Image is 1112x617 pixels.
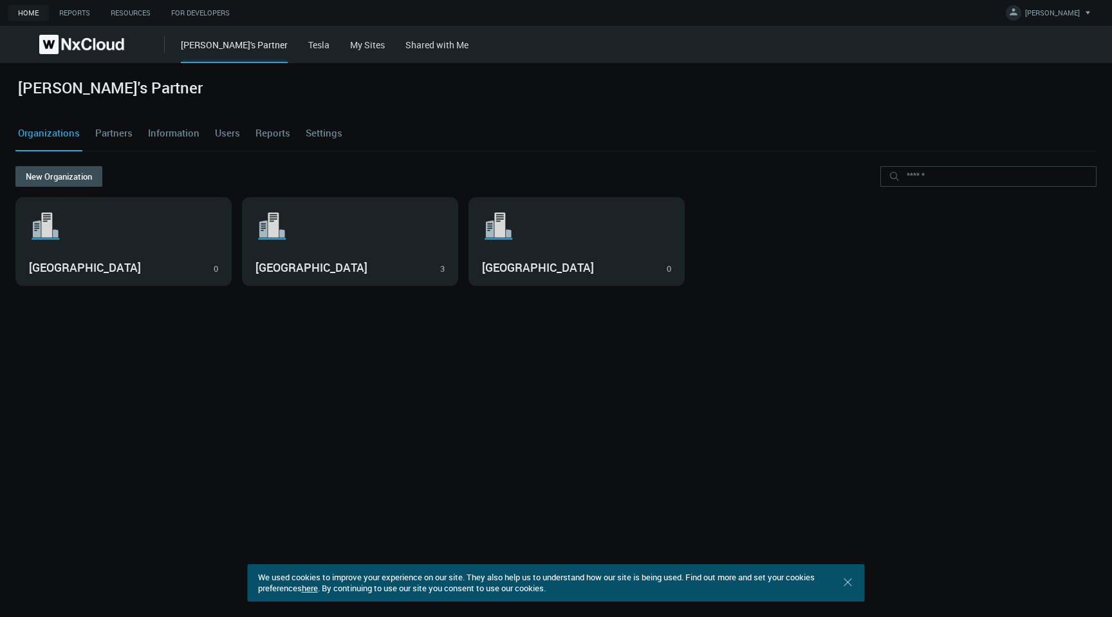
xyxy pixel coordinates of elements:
[15,166,102,187] button: New Organization
[93,116,135,151] a: Partners
[100,5,161,21] a: Resources
[405,39,468,51] a: Shared with Me
[49,5,100,21] a: Reports
[667,263,671,276] div: 0
[482,261,653,275] h3: [GEOGRAPHIC_DATA]
[318,582,546,594] span: . By continuing to use our site you consent to use our cookies.
[8,5,49,21] a: Home
[212,116,243,151] a: Users
[1025,8,1080,23] span: [PERSON_NAME]
[308,39,329,51] a: Tesla
[440,263,445,276] div: 3
[161,5,240,21] a: For Developers
[258,571,815,594] span: We used cookies to improve your experience on our site. They also help us to understand how our s...
[15,116,82,151] a: Organizations
[18,79,203,97] h2: [PERSON_NAME]'s Partner
[302,582,318,594] a: here
[350,39,385,51] a: My Sites
[181,38,288,63] div: [PERSON_NAME]'s Partner
[253,116,293,151] a: Reports
[255,261,426,275] h3: [GEOGRAPHIC_DATA]
[145,116,202,151] a: Information
[29,261,199,275] h3: [GEOGRAPHIC_DATA]
[214,263,218,276] div: 0
[303,116,345,151] a: Settings
[39,35,124,54] img: Nx Cloud logo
